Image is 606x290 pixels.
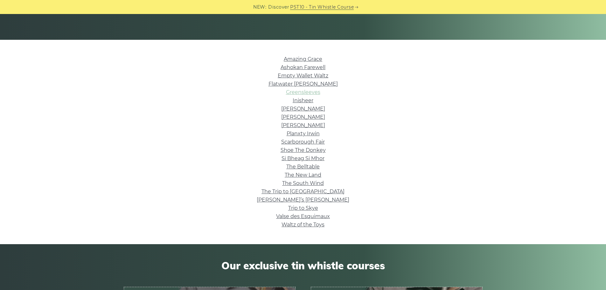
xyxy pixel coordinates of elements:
[288,205,318,211] a: Trip to Skye
[268,81,338,87] a: Flatwater [PERSON_NAME]
[286,164,320,170] a: The Belltable
[281,139,325,145] a: Scarborough Fair
[282,222,324,228] a: Waltz of the Toys
[287,131,320,137] a: Planxty Irwin
[286,89,320,95] a: Greensleeves
[278,73,328,79] a: Empty Wallet Waltz
[281,147,326,153] a: Shoe The Donkey
[281,64,325,70] a: Ashokan Farewell
[284,56,322,62] a: Amazing Grace
[285,172,321,178] a: The New Land
[282,180,324,186] a: The South Wind
[124,259,483,272] span: Our exclusive tin whistle courses
[281,122,325,128] a: [PERSON_NAME]
[276,213,330,219] a: Valse des Esquimaux
[257,197,349,203] a: [PERSON_NAME]’s [PERSON_NAME]
[253,4,266,11] span: NEW:
[293,97,313,103] a: Inisheer
[281,106,325,112] a: [PERSON_NAME]
[261,188,345,195] a: The Trip to [GEOGRAPHIC_DATA]
[281,114,325,120] a: [PERSON_NAME]
[290,4,354,11] a: PST10 - Tin Whistle Course
[282,155,324,161] a: Si­ Bheag Si­ Mhor
[268,4,289,11] span: Discover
